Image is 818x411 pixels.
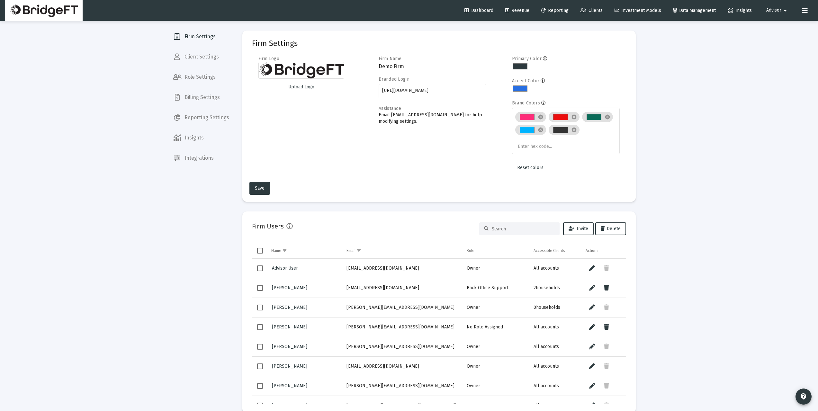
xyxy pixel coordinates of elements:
a: [PERSON_NAME] [271,283,308,292]
strong: please contact us at [EMAIL_ADDRESS][DOMAIN_NAME] for further clarification [3,17,349,28]
div: Select row [257,383,263,389]
a: Revenue [500,4,535,17]
span: [PERSON_NAME] [272,285,307,290]
input: Search [492,226,555,232]
td: Column Actions [582,243,626,258]
div: Select row [257,344,263,350]
h3: Demo Firm [379,62,486,71]
td: Column Email [343,243,463,258]
a: Clients [575,4,608,17]
span: Only the statements provided directly to you from your investment custodian can provide a full an... [3,11,369,22]
label: Branded Login [379,76,409,82]
span: All accounts [534,403,559,408]
label: Firm Name [379,56,402,61]
span: Billing Settings [168,90,234,105]
span: Show filter options for column 'Name' [282,248,287,253]
span: Show filter options for column 'Email' [356,248,361,253]
span: All accounts [534,383,559,389]
input: Enter hex code... [518,144,566,149]
a: Data Management [668,4,721,17]
label: Assistance [379,106,401,111]
span: Owner [467,344,480,349]
div: Select row [257,324,263,330]
a: Reporting [536,4,574,17]
mat-card-title: Firm Settings [252,40,298,47]
span: 0 households [534,305,560,310]
span: Owner [467,383,480,389]
button: Upload Logo [258,81,345,94]
a: [PERSON_NAME] [271,401,308,410]
a: Dashboard [459,4,499,17]
a: Reporting Settings [168,110,234,125]
span: Should you have any questions, . [3,17,349,28]
a: Client Settings [168,49,234,65]
a: Insights [723,4,757,17]
a: Integrations [168,150,234,166]
button: Delete [595,222,626,235]
span: Owner [467,265,480,271]
div: Select row [257,403,263,408]
div: Email [346,248,355,253]
td: [PERSON_NAME][EMAIL_ADDRESS][DOMAIN_NAME] [343,298,463,317]
div: Select row [257,363,263,369]
a: [PERSON_NAME] [271,362,308,371]
div: Accessible Clients [534,248,565,253]
div: Select row [257,305,263,310]
span: [PERSON_NAME] [272,383,307,389]
span: Reporting [541,8,569,13]
button: Save [249,182,270,195]
span: Owner [467,403,480,408]
td: Column Role [463,243,530,258]
a: [PERSON_NAME] [271,322,308,332]
a: Advisor User [271,264,299,273]
a: [PERSON_NAME] [271,303,308,312]
span: [PERSON_NAME] [272,344,307,349]
span: While we make every effort to identify and correct any discrepancies, you should view these repor... [3,5,366,16]
a: [PERSON_NAME] [271,381,308,390]
a: Role Settings [168,69,234,85]
mat-icon: cancel [538,114,544,120]
div: Role [467,248,474,253]
div: Actions [586,248,598,253]
span: No Role Assigned [467,324,503,330]
span: All accounts [534,344,559,349]
span: Save [255,185,265,191]
a: [PERSON_NAME] [271,342,308,351]
span: Back Office Support [467,285,508,290]
div: Name [271,248,281,253]
span: [PERSON_NAME] [272,363,307,369]
mat-icon: contact_support [800,393,807,400]
td: Column Accessible Clients [530,243,582,258]
span: [PERSON_NAME] [272,403,307,408]
span: Owner [467,305,480,310]
div: Select row [257,285,263,291]
td: [PERSON_NAME][EMAIL_ADDRESS][DOMAIN_NAME] [343,337,463,356]
h2: Firm Users [252,221,284,231]
label: Accent Color [512,78,539,84]
img: Firm logo [258,62,345,79]
span: Reset colors [517,165,544,170]
td: [PERSON_NAME][EMAIL_ADDRESS][DOMAIN_NAME] [343,317,463,337]
td: [EMAIL_ADDRESS][DOMAIN_NAME] [343,259,463,278]
span: Dashboard [464,8,493,13]
td: [EMAIL_ADDRESS][DOMAIN_NAME] [343,278,463,298]
span: All accounts [534,265,559,271]
span: Advisor User [272,265,298,271]
div: Data grid [252,243,626,404]
a: Insights [168,130,234,146]
mat-icon: cancel [571,114,577,120]
span: All accounts [534,363,559,369]
span: Data Management [673,8,716,13]
label: Brand Colors [512,100,540,106]
mat-icon: cancel [571,127,577,133]
td: Column Name [268,243,344,258]
td: [PERSON_NAME][EMAIL_ADDRESS][DOMAIN_NAME] [343,376,463,396]
button: Invite [563,222,594,235]
a: Firm Settings [168,29,234,44]
span: [PERSON_NAME] [272,324,307,330]
span: Upload Logo [288,84,314,90]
